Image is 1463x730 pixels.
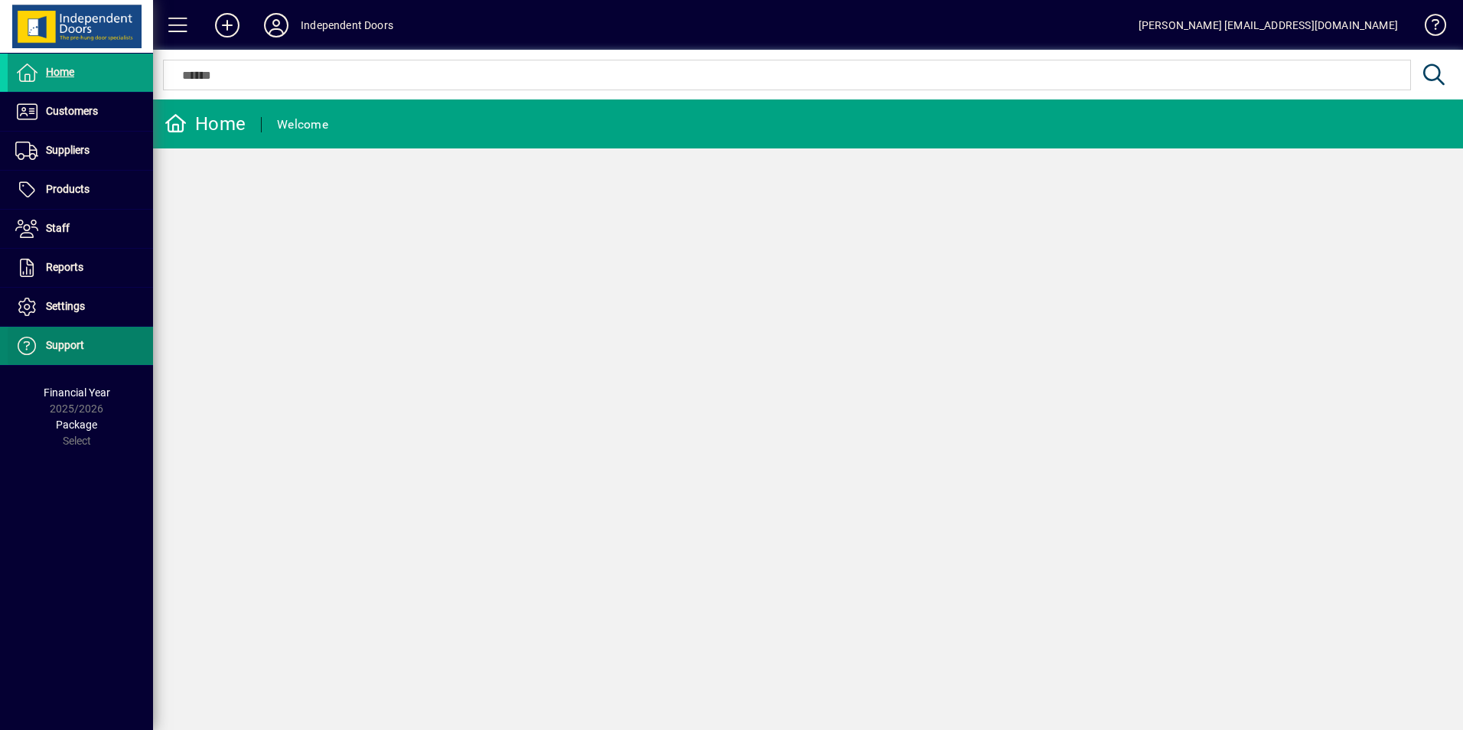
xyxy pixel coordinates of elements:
a: Support [8,327,153,365]
a: Suppliers [8,132,153,170]
div: Independent Doors [301,13,393,37]
span: Products [46,183,90,195]
span: Package [56,419,97,431]
span: Financial Year [44,386,110,399]
a: Products [8,171,153,209]
a: Settings [8,288,153,326]
div: Home [165,112,246,136]
span: Customers [46,105,98,117]
button: Profile [252,11,301,39]
a: Reports [8,249,153,287]
a: Staff [8,210,153,248]
span: Home [46,66,74,78]
span: Suppliers [46,144,90,156]
div: [PERSON_NAME] [EMAIL_ADDRESS][DOMAIN_NAME] [1139,13,1398,37]
a: Customers [8,93,153,131]
span: Staff [46,222,70,234]
span: Settings [46,300,85,312]
a: Knowledge Base [1413,3,1444,53]
button: Add [203,11,252,39]
div: Welcome [277,112,328,137]
span: Reports [46,261,83,273]
span: Support [46,339,84,351]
